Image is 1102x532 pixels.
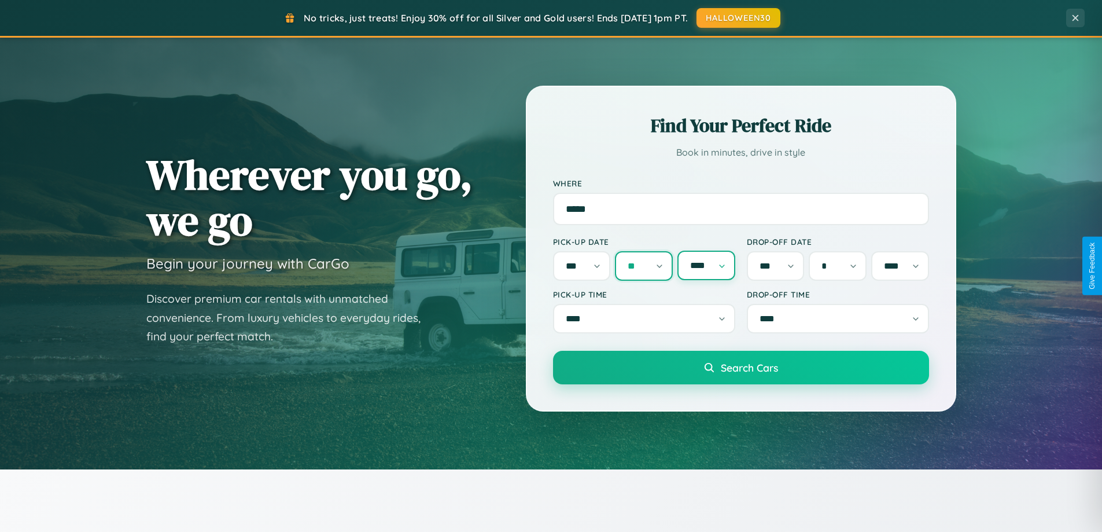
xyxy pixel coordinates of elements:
button: HALLOWEEN30 [696,8,780,28]
label: Drop-off Date [747,237,929,247]
p: Discover premium car rentals with unmatched convenience. From luxury vehicles to everyday rides, ... [146,289,436,346]
h2: Find Your Perfect Ride [553,113,929,138]
button: Search Cars [553,351,929,384]
span: No tricks, just treats! Enjoy 30% off for all Silver and Gold users! Ends [DATE] 1pm PT. [304,12,688,24]
label: Where [553,178,929,188]
label: Pick-up Time [553,289,735,299]
label: Drop-off Time [747,289,929,299]
p: Book in minutes, drive in style [553,144,929,161]
h1: Wherever you go, we go [146,152,473,243]
label: Pick-up Date [553,237,735,247]
span: Search Cars [721,361,778,374]
div: Give Feedback [1088,243,1096,289]
h3: Begin your journey with CarGo [146,255,349,272]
